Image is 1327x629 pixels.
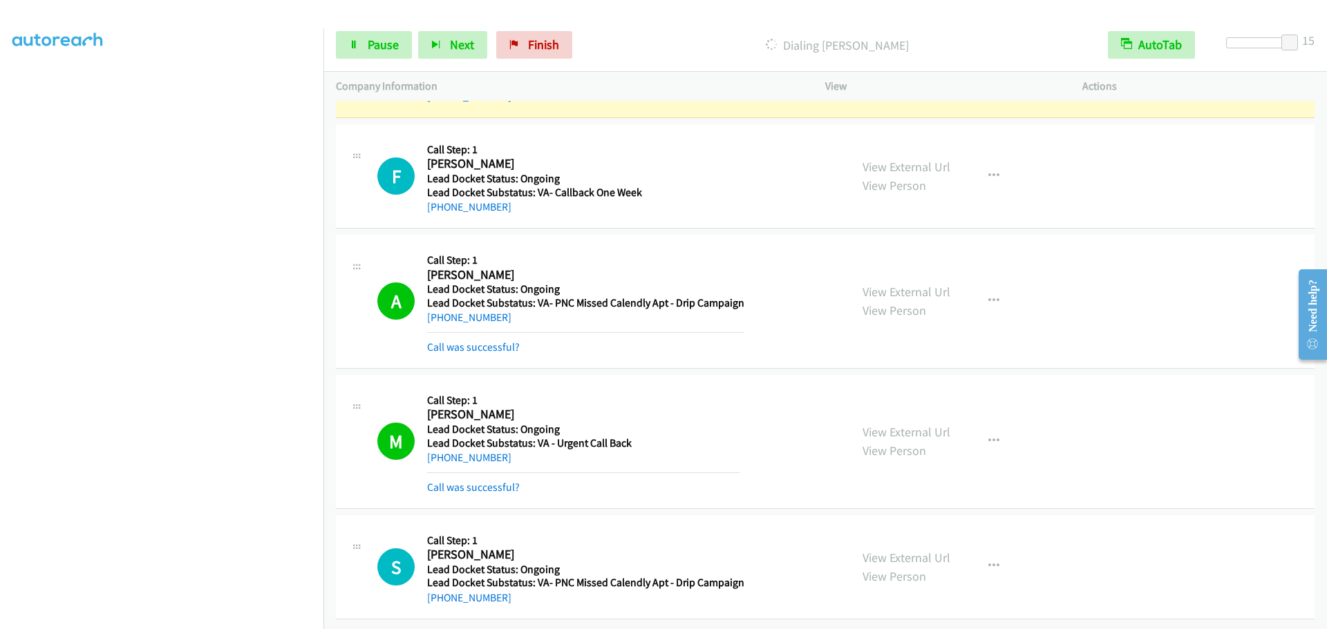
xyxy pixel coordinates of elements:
button: AutoTab [1108,31,1195,59]
a: View External Url [863,424,950,440]
h5: Lead Docket Substatus: VA- PNC Missed Calendly Apt - Drip Campaign [427,576,744,590]
span: Pause [368,37,399,52]
h2: [PERSON_NAME] [427,547,740,563]
a: View Person [863,302,926,318]
h5: Call Step: 1 [427,534,744,548]
iframe: Resource Center [1287,260,1327,369]
a: Call was successful? [427,481,520,494]
h5: Lead Docket Status: Ongoing [427,172,740,186]
h5: Lead Docket Substatus: VA- Callback One Week [427,186,740,200]
a: Call was successful? [427,340,520,354]
h1: M [377,423,415,460]
h2: [PERSON_NAME] [427,156,740,172]
h5: Call Step: 1 [427,394,740,407]
div: The call is yet to be attempted [377,548,415,586]
a: View External Url [863,550,950,565]
a: Pause [336,31,412,59]
span: Next [450,37,474,52]
a: [PHONE_NUMBER] [427,200,511,213]
h5: Call Step: 1 [427,143,740,157]
a: View External Url [863,159,950,175]
h5: Lead Docket Substatus: VA - Urgent Call Back [427,436,740,450]
a: View Person [863,568,926,584]
h5: Lead Docket Substatus: VA- PNC Missed Calendly Apt - Drip Campaign [427,296,744,310]
button: Next [418,31,487,59]
h5: Lead Docket Status: Ongoing [427,423,740,436]
h2: [PERSON_NAME] [427,267,740,283]
a: View Person [863,177,926,193]
h5: Call Step: 1 [427,253,744,267]
p: Company Information [336,78,800,95]
p: View [825,78,1057,95]
p: Dialing [PERSON_NAME] [591,36,1083,55]
h1: A [377,282,415,320]
h5: Lead Docket Status: Ongoing [427,563,744,577]
p: Actions [1082,78,1315,95]
a: View Person [863,443,926,458]
h1: S [377,548,415,586]
h5: Lead Docket Status: Ongoing [427,282,744,296]
a: View External Url [863,284,950,300]
a: [PHONE_NUMBER] [427,591,511,604]
div: 15 [1302,31,1315,50]
a: [PHONE_NUMBER] [427,451,511,464]
a: Finish [496,31,572,59]
h1: F [377,157,415,195]
h2: [PERSON_NAME] [427,407,740,423]
span: Finish [528,37,559,52]
a: [PHONE_NUMBER] [427,311,511,324]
